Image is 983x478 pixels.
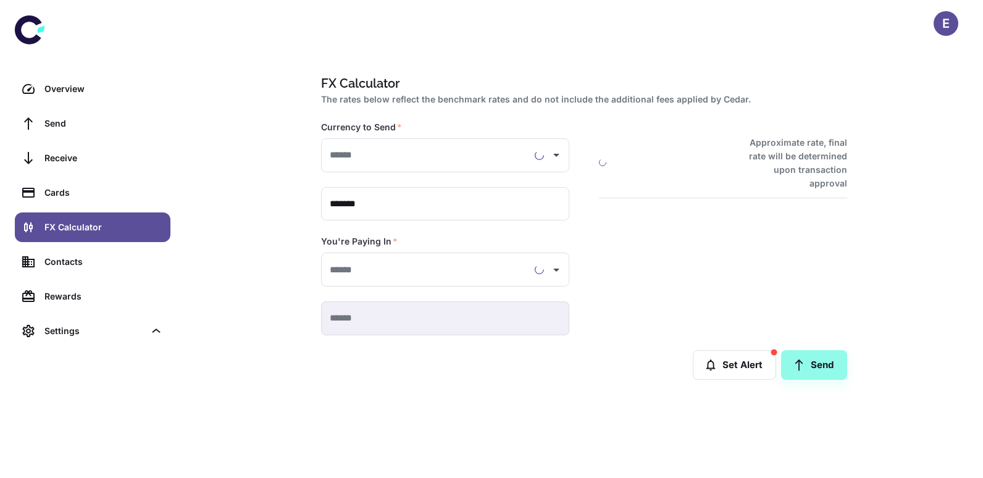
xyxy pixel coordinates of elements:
button: Open [548,261,565,279]
div: Settings [44,324,144,338]
button: Set Alert [693,350,776,380]
a: Receive [15,143,170,173]
label: Currency to Send [321,121,402,133]
button: Open [548,146,565,164]
a: Send [781,350,847,380]
a: Overview [15,74,170,104]
div: Settings [15,316,170,346]
div: Receive [44,151,163,165]
div: Rewards [44,290,163,303]
h6: Approximate rate, final rate will be determined upon transaction approval [735,136,847,190]
div: FX Calculator [44,220,163,234]
a: FX Calculator [15,212,170,242]
a: Rewards [15,282,170,311]
div: Cards [44,186,163,199]
div: Send [44,117,163,130]
a: Send [15,109,170,138]
h1: FX Calculator [321,74,842,93]
button: E [934,11,958,36]
a: Contacts [15,247,170,277]
div: Overview [44,82,163,96]
a: Cards [15,178,170,208]
label: You're Paying In [321,235,398,248]
div: Contacts [44,255,163,269]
